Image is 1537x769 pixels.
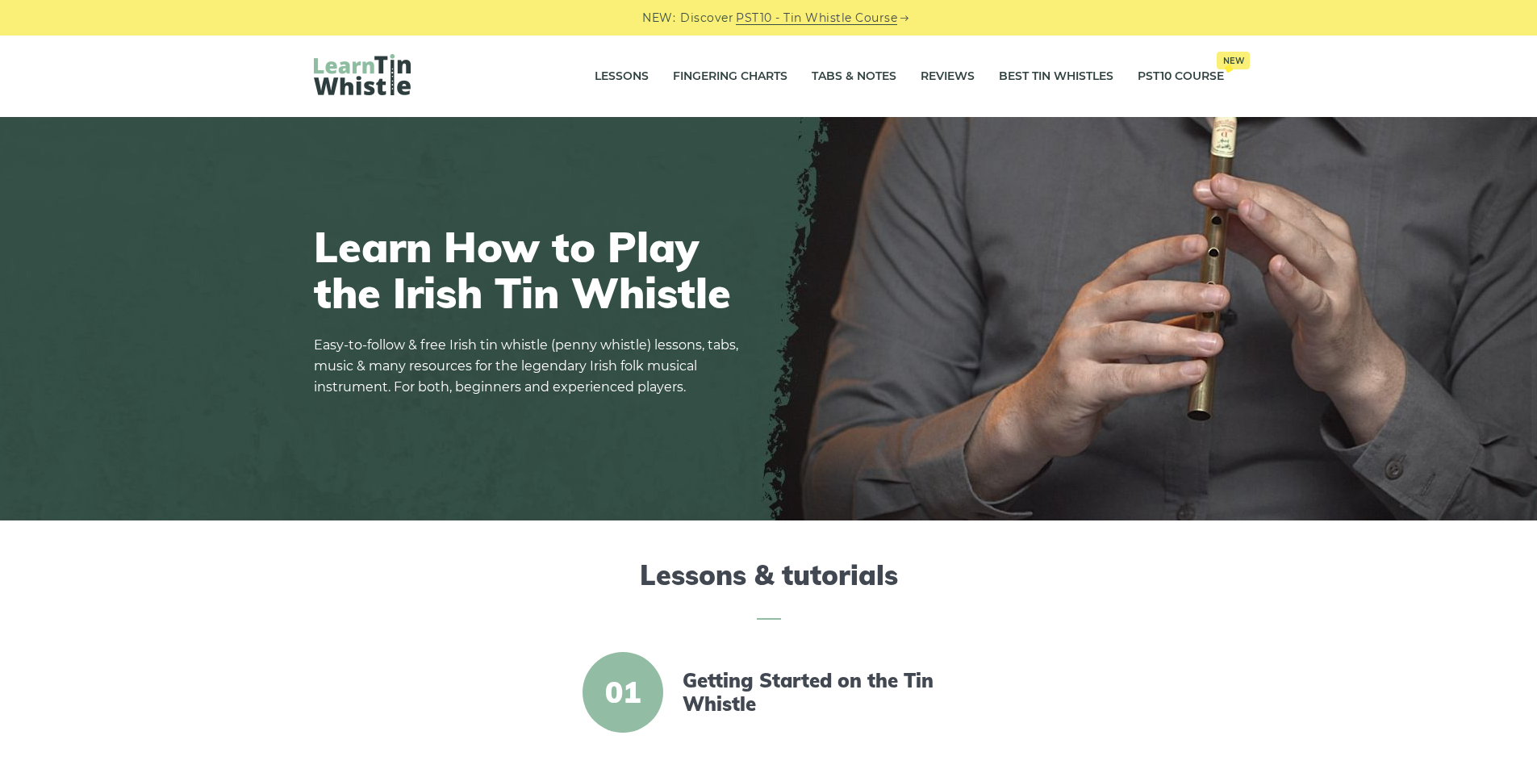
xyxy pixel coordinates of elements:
p: Easy-to-follow & free Irish tin whistle (penny whistle) lessons, tabs, music & many resources for... [314,335,750,398]
a: Reviews [921,56,975,97]
span: New [1217,52,1250,69]
a: PST10 CourseNew [1138,56,1224,97]
a: Lessons [595,56,649,97]
a: Best Tin Whistles [999,56,1113,97]
a: Getting Started on the Tin Whistle [683,669,960,716]
span: 01 [583,652,663,733]
a: Fingering Charts [673,56,787,97]
img: LearnTinWhistle.com [314,54,411,95]
a: Tabs & Notes [812,56,896,97]
h1: Learn How to Play the Irish Tin Whistle [314,224,750,316]
h2: Lessons & tutorials [314,559,1224,620]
